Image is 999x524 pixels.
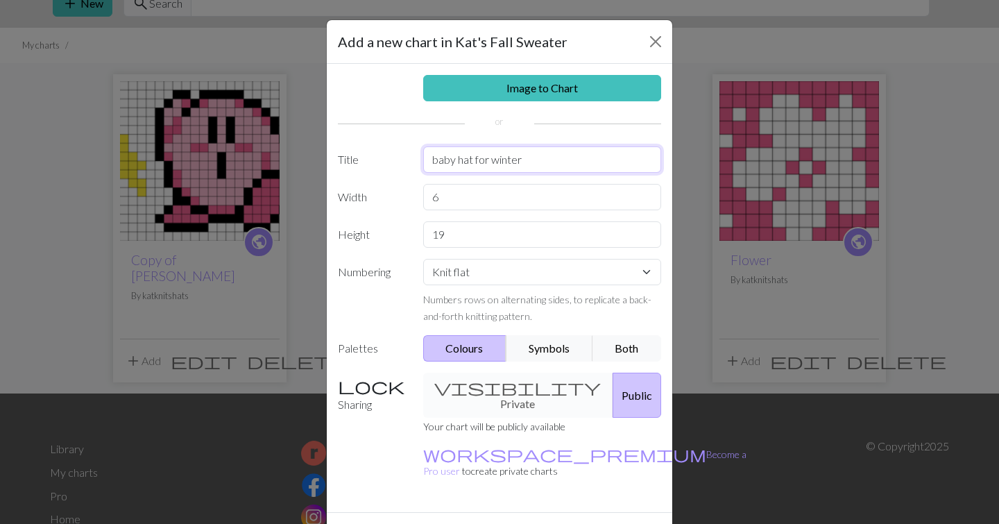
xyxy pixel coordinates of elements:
a: Become a Pro user [423,448,746,477]
button: Both [592,335,662,362]
button: Public [613,373,661,418]
h5: Add a new chart in Kat's Fall Sweater [338,31,567,52]
button: Symbols [506,335,593,362]
small: Numbers rows on alternating sides, to replicate a back-and-forth knitting pattern. [423,294,651,322]
span: workspace_premium [423,444,706,464]
button: Colours [423,335,507,362]
small: to create private charts [423,448,746,477]
label: Numbering [330,259,415,324]
a: Image to Chart [423,75,662,101]
label: Height [330,221,415,248]
label: Palettes [330,335,415,362]
label: Sharing [330,373,415,418]
button: Close [644,31,667,53]
small: Your chart will be publicly available [423,421,565,432]
label: Width [330,184,415,210]
label: Title [330,146,415,173]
